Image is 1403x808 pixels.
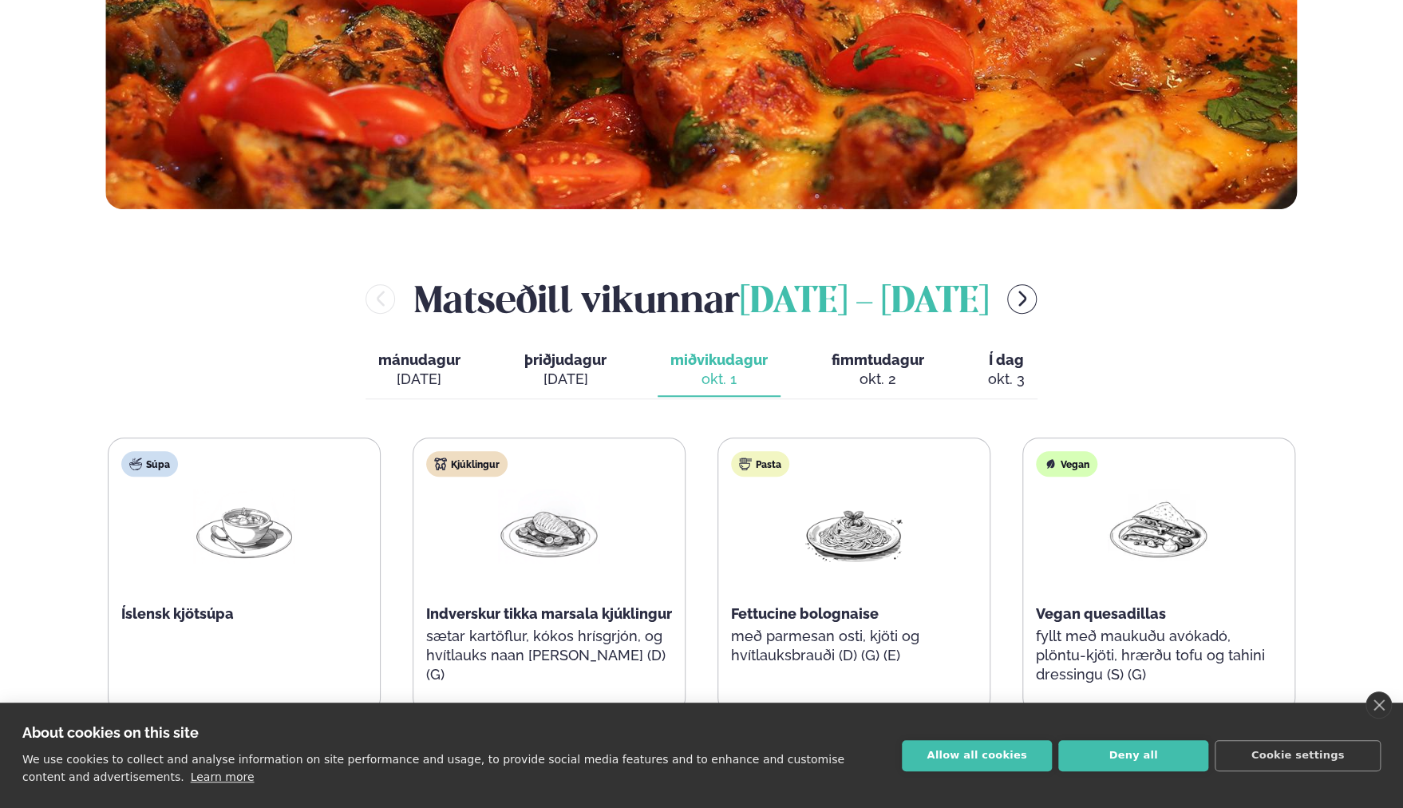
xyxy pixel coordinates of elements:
span: Í dag [988,351,1025,370]
img: soup.svg [129,457,142,470]
p: með parmesan osti, kjöti og hvítlauksbrauði (D) (G) (E) [731,627,977,665]
div: Pasta [731,451,789,477]
button: Allow all cookies [902,740,1052,771]
button: Í dag okt. 3 [975,344,1037,397]
span: Indverskur tikka marsala kjúklingur [426,605,672,622]
strong: About cookies on this site [22,724,199,741]
span: mánudagur [378,351,460,368]
button: menu-btn-left [366,284,395,314]
p: fyllt með maukuðu avókadó, plöntu-kjöti, hrærðu tofu og tahini dressingu (S) (G) [1036,627,1282,684]
div: [DATE] [378,370,460,389]
div: Súpa [121,451,178,477]
img: Spagetti.png [803,489,905,564]
img: Vegan.svg [1044,457,1057,470]
p: We use cookies to collect and analyse information on site performance and usage, to provide socia... [22,753,844,783]
span: [DATE] - [DATE] [739,285,988,320]
span: þriðjudagur [524,351,607,368]
button: miðvikudagur okt. 1 [658,344,781,397]
span: fimmtudagur [832,351,924,368]
button: fimmtudagur okt. 2 [819,344,937,397]
span: Vegan quesadillas [1036,605,1166,622]
img: Soup.png [193,489,295,564]
span: Íslensk kjötsúpa [121,605,234,622]
a: Learn more [191,770,255,783]
div: okt. 1 [670,370,768,389]
button: þriðjudagur [DATE] [512,344,619,397]
button: menu-btn-right [1007,284,1037,314]
p: sætar kartöflur, kókos hrísgrjón, og hvítlauks naan [PERSON_NAME] (D) (G) [426,627,672,684]
button: Deny all [1058,740,1208,771]
div: Vegan [1036,451,1097,477]
div: okt. 3 [988,370,1025,389]
img: pasta.svg [739,457,752,470]
img: chicken.svg [434,457,447,470]
button: mánudagur [DATE] [366,344,473,397]
div: [DATE] [524,370,607,389]
span: Fettucine bolognaise [731,605,879,622]
button: Cookie settings [1215,740,1381,771]
img: Quesadilla.png [1108,489,1210,564]
h2: Matseðill vikunnar [414,273,988,325]
img: Chicken-breast.png [498,489,600,564]
span: miðvikudagur [670,351,768,368]
a: close [1365,691,1392,719]
div: okt. 2 [832,370,924,389]
div: Kjúklingur [426,451,508,477]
